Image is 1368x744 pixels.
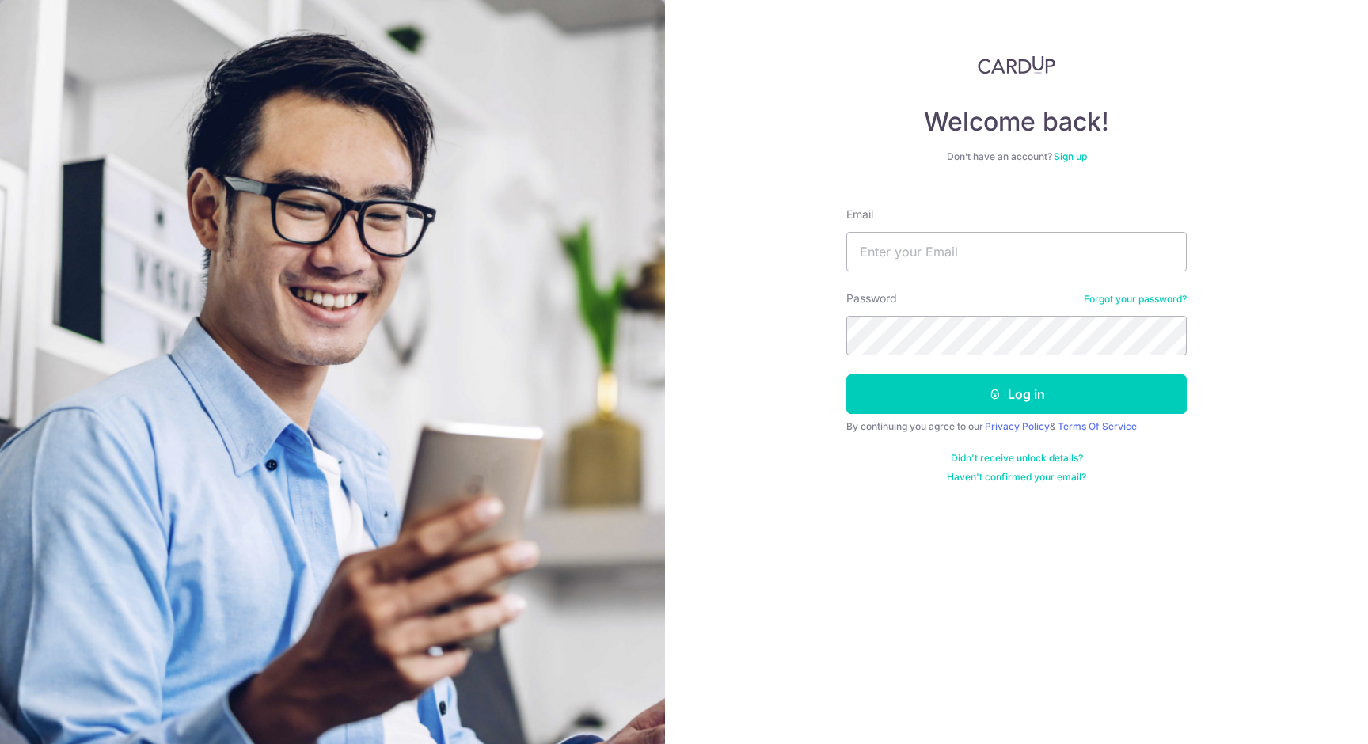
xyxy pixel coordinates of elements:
a: Privacy Policy [985,420,1050,432]
a: Forgot your password? [1084,293,1187,306]
a: Terms Of Service [1058,420,1137,432]
div: By continuing you agree to our & [846,420,1187,433]
button: Log in [846,374,1187,414]
img: CardUp Logo [978,55,1055,74]
label: Email [846,207,873,222]
input: Enter your Email [846,232,1187,271]
h4: Welcome back! [846,106,1187,138]
label: Password [846,290,897,306]
a: Haven't confirmed your email? [947,471,1086,484]
a: Sign up [1054,150,1087,162]
a: Didn't receive unlock details? [951,452,1083,465]
div: Don’t have an account? [846,150,1187,163]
